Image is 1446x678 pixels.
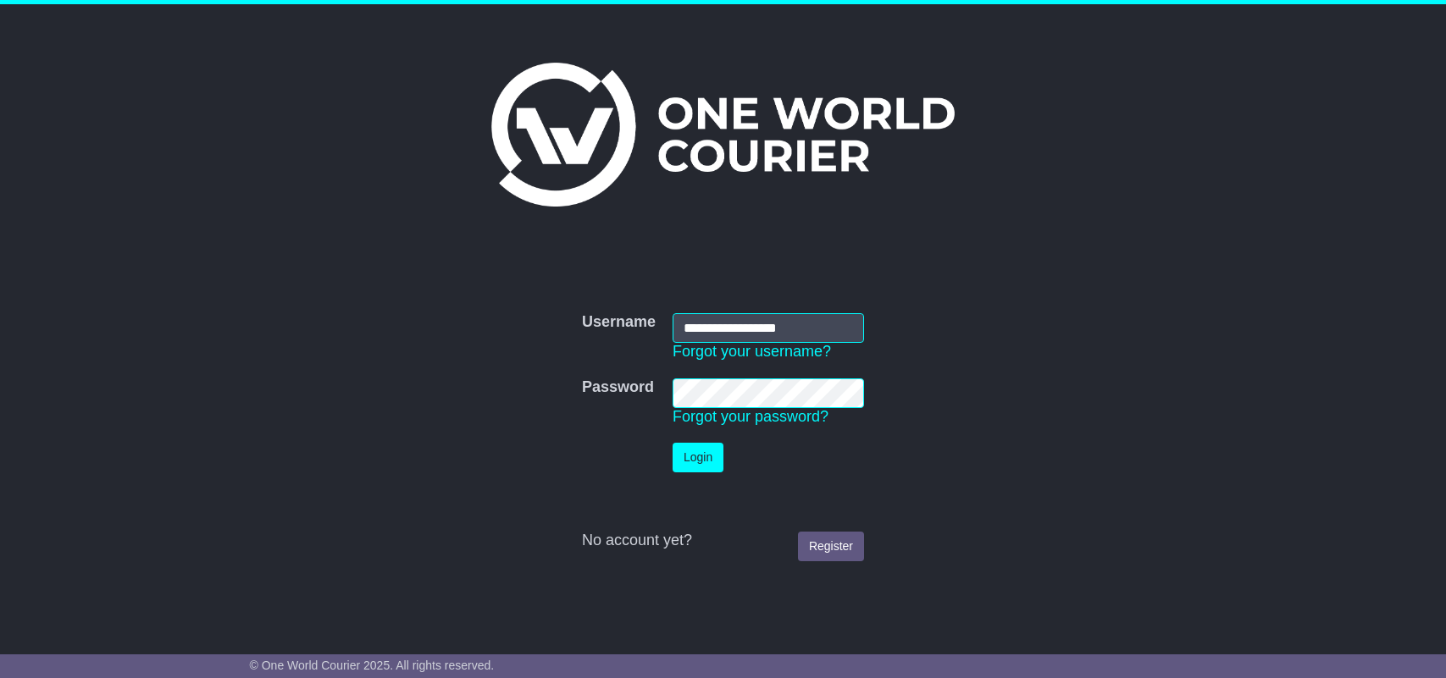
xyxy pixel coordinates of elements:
[673,443,723,472] button: Login
[582,313,656,332] label: Username
[582,378,654,397] label: Password
[491,63,954,207] img: One World
[582,532,864,550] div: No account yet?
[673,343,831,360] a: Forgot your username?
[798,532,864,561] a: Register
[250,659,495,672] span: © One World Courier 2025. All rights reserved.
[673,408,828,425] a: Forgot your password?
